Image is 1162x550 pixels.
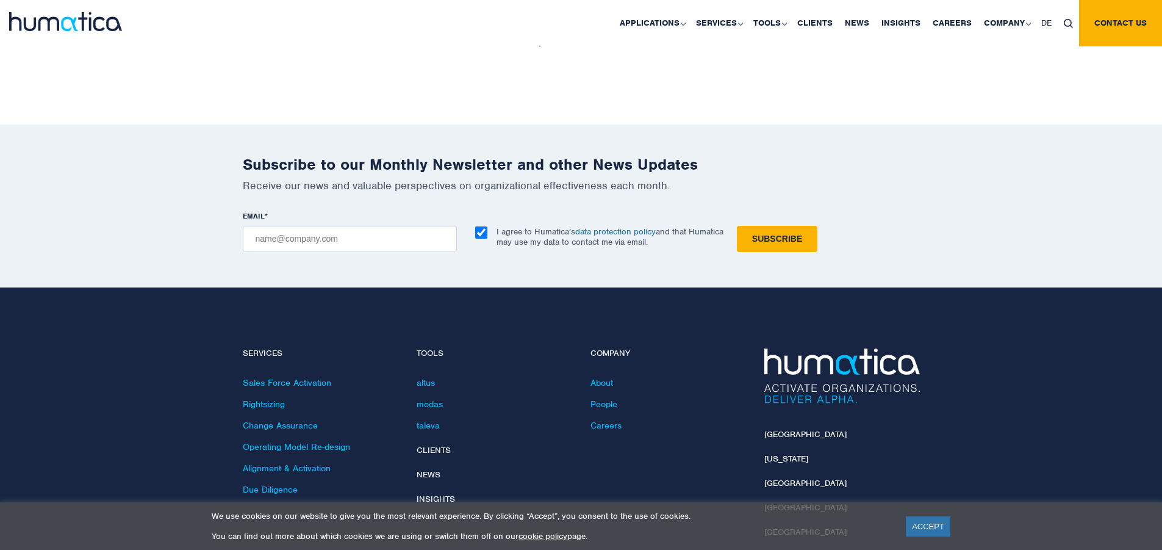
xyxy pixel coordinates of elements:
[212,511,891,521] p: We use cookies on our website to give you the most relevant experience. By clicking “Accept”, you...
[764,454,808,464] a: [US_STATE]
[417,399,443,410] a: modas
[243,349,398,359] h4: Services
[243,211,265,221] span: EMAIL
[417,349,572,359] h4: Tools
[590,399,617,410] a: People
[243,441,350,452] a: Operating Model Re-design
[497,226,723,247] p: I agree to Humatica’s and that Humatica may use my data to contact me via email.
[243,399,285,410] a: Rightsizing
[243,155,920,174] h2: Subscribe to our Monthly Newsletter and other News Updates
[243,420,318,431] a: Change Assurance
[417,377,435,388] a: altus
[243,179,920,192] p: Receive our news and valuable perspectives on organizational effectiveness each month.
[575,226,656,237] a: data protection policy
[9,12,122,31] img: logo
[764,429,847,440] a: [GEOGRAPHIC_DATA]
[243,484,298,495] a: Due Diligence
[764,349,920,403] img: Humatica
[906,516,950,537] a: ACCEPT
[212,531,891,541] p: You can find out more about which cookies we are using or switch them off on our page.
[764,478,847,488] a: [GEOGRAPHIC_DATA]
[417,469,440,480] a: News
[1041,18,1052,28] span: DE
[417,494,455,504] a: Insights
[417,445,451,455] a: Clients
[243,226,457,252] input: name@company.com
[590,420,622,431] a: Careers
[1064,19,1073,28] img: search_icon
[590,349,746,359] h4: Company
[417,420,440,431] a: taleva
[590,377,613,388] a: About
[737,226,817,252] input: Subscribe
[518,531,567,541] a: cookie policy
[243,463,331,474] a: Alignment & Activation
[243,377,331,388] a: Sales Force Activation
[475,226,487,239] input: I agree to Humatica’sdata protection policyand that Humatica may use my data to contact me via em...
